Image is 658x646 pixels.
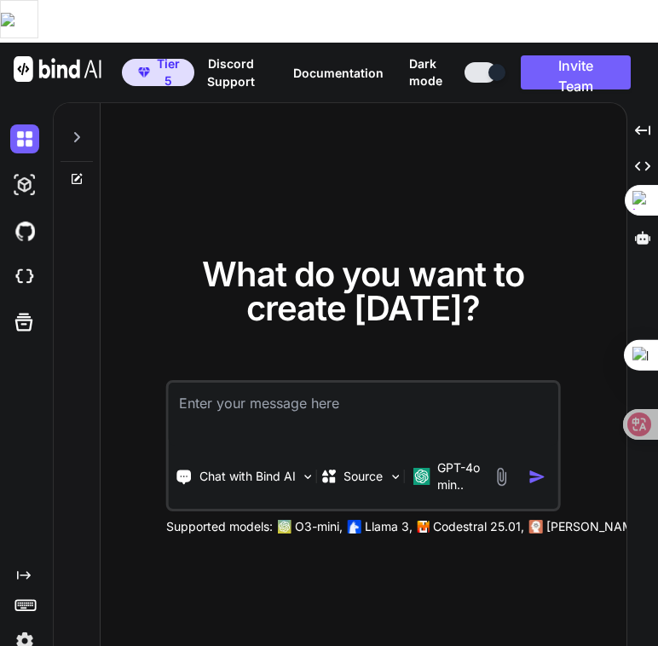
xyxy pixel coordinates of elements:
[413,468,430,485] img: GPT-4o mini
[348,520,361,534] img: Llama2
[138,67,150,78] img: premium
[202,253,524,329] span: What do you want to create [DATE]?
[293,64,384,82] button: Documentation
[388,470,402,484] img: Pick Models
[301,470,315,484] img: Pick Tools
[157,55,180,89] span: Tier 5
[194,55,268,90] button: Discord Support
[10,170,39,199] img: darkAi-studio
[207,56,255,89] span: Discord Support
[528,468,546,486] img: icon
[418,521,430,533] img: Mistral-AI
[293,66,384,80] span: Documentation
[365,518,413,535] p: Llama 3,
[166,518,273,535] p: Supported models:
[278,520,291,534] img: GPT-4
[343,468,383,485] p: Source
[433,518,524,535] p: Codestral 25.01,
[492,467,511,487] img: attachment
[295,518,343,535] p: O3-mini,
[521,55,631,89] button: Invite Team
[199,468,296,485] p: Chat with Bind AI
[10,216,39,245] img: githubDark
[409,55,458,89] span: Dark mode
[437,459,485,493] p: GPT-4o min..
[10,262,39,291] img: cloudideIcon
[10,124,39,153] img: darkChat
[122,59,195,86] button: premiumTier 5
[529,520,543,534] img: claude
[14,56,101,82] img: Bind AI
